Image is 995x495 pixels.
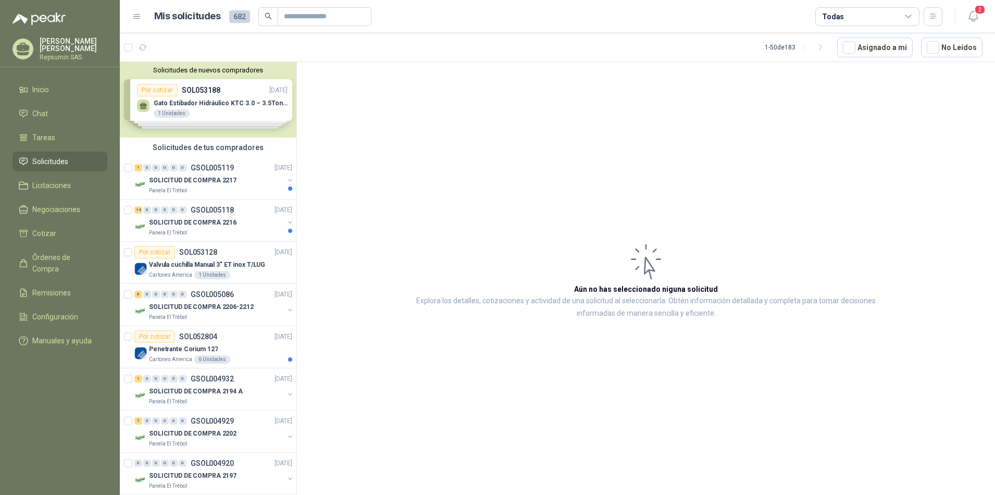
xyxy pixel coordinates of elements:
[161,375,169,382] div: 0
[32,156,68,167] span: Solicitudes
[161,206,169,214] div: 0
[13,307,107,327] a: Configuración
[194,271,230,279] div: 1 Unidades
[32,228,56,239] span: Cotizar
[134,246,175,258] div: Por cotizar
[143,291,151,298] div: 0
[134,417,142,425] div: 7
[974,5,986,15] span: 2
[32,84,49,95] span: Inicio
[149,260,265,270] p: Valvula cuchilla Manual 3" ET inox T/LUG
[149,429,237,439] p: SOLICITUD DE COMPRA 2202
[143,460,151,467] div: 0
[40,54,107,60] p: Repsumin SAS
[179,460,186,467] div: 0
[13,128,107,147] a: Tareas
[275,332,292,342] p: [DATE]
[152,375,160,382] div: 0
[161,291,169,298] div: 0
[152,417,160,425] div: 0
[191,417,234,425] p: GSOL004929
[134,305,147,317] img: Company Logo
[179,249,217,256] p: SOL053128
[120,62,296,138] div: Solicitudes de nuevos compradoresPor cotizarSOL053188[DATE] Gato Estibador Hidráulico KTC 3.0 – 3...
[179,164,186,171] div: 0
[149,313,187,321] p: Panela El Trébol
[179,206,186,214] div: 0
[765,39,829,56] div: 1 - 50 de 183
[149,187,187,195] p: Panela El Trébol
[40,38,107,52] p: [PERSON_NAME] [PERSON_NAME]
[149,471,237,481] p: SOLICITUD DE COMPRA 2197
[134,204,294,237] a: 14 0 0 0 0 0 GSOL005118[DATE] Company LogoSOLICITUD DE COMPRA 2216Panela El Trébol
[154,9,221,24] h1: Mis solicitudes
[134,178,147,191] img: Company Logo
[134,457,294,490] a: 0 0 0 0 0 0 GSOL004920[DATE] Company LogoSOLICITUD DE COMPRA 2197Panela El Trébol
[275,247,292,257] p: [DATE]
[13,224,107,243] a: Cotizar
[32,287,71,299] span: Remisiones
[149,271,192,279] p: Cartones America
[170,164,178,171] div: 0
[161,460,169,467] div: 0
[13,331,107,351] a: Manuales y ayuda
[120,242,296,284] a: Por cotizarSOL053128[DATE] Company LogoValvula cuchilla Manual 3" ET inox T/LUGCartones America1 ...
[191,164,234,171] p: GSOL005119
[179,417,186,425] div: 0
[134,474,147,486] img: Company Logo
[401,295,891,320] p: Explora los detalles, cotizaciones y actividad de una solicitud al seleccionarla. Obtén informaci...
[120,138,296,157] div: Solicitudes de tus compradores
[574,283,718,295] h3: Aún no has seleccionado niguna solicitud
[143,417,151,425] div: 0
[13,80,107,100] a: Inicio
[13,13,66,25] img: Logo peakr
[152,206,160,214] div: 0
[265,13,272,20] span: search
[275,374,292,384] p: [DATE]
[194,355,230,364] div: 6 Unidades
[134,164,142,171] div: 1
[275,290,292,300] p: [DATE]
[170,291,178,298] div: 0
[921,38,982,57] button: No Leídos
[134,373,294,406] a: 1 0 0 0 0 0 GSOL004932[DATE] Company LogoSOLICITUD DE COMPRA 2194 APanela El Trébol
[149,440,187,448] p: Panela El Trébol
[13,247,107,279] a: Órdenes de Compra
[149,387,243,397] p: SOLICITUD DE COMPRA 2194 A
[191,291,234,298] p: GSOL005086
[149,302,254,312] p: SOLICITUD DE COMPRA 2206-2212
[124,66,292,74] button: Solicitudes de nuevos compradores
[134,288,294,321] a: 6 0 0 0 0 0 GSOL005086[DATE] Company LogoSOLICITUD DE COMPRA 2206-2212Panela El Trébol
[161,417,169,425] div: 0
[170,417,178,425] div: 0
[32,311,78,323] span: Configuración
[152,460,160,467] div: 0
[32,204,80,215] span: Negociaciones
[161,164,169,171] div: 0
[170,375,178,382] div: 0
[134,330,175,343] div: Por cotizar
[134,162,294,195] a: 1 0 0 0 0 0 GSOL005119[DATE] Company LogoSOLICITUD DE COMPRA 2217Panela El Trébol
[134,220,147,233] img: Company Logo
[149,398,187,406] p: Panela El Trébol
[143,164,151,171] div: 0
[13,104,107,123] a: Chat
[152,291,160,298] div: 0
[191,375,234,382] p: GSOL004932
[143,375,151,382] div: 0
[275,416,292,426] p: [DATE]
[170,460,178,467] div: 0
[143,206,151,214] div: 0
[191,460,234,467] p: GSOL004920
[275,163,292,173] p: [DATE]
[822,11,844,22] div: Todas
[170,206,178,214] div: 0
[152,164,160,171] div: 0
[134,389,147,402] img: Company Logo
[134,415,294,448] a: 7 0 0 0 0 0 GSOL004929[DATE] Company LogoSOLICITUD DE COMPRA 2202Panela El Trébol
[32,335,92,346] span: Manuales y ayuda
[134,347,147,360] img: Company Logo
[179,333,217,340] p: SOL052804
[275,205,292,215] p: [DATE]
[32,252,97,275] span: Órdenes de Compra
